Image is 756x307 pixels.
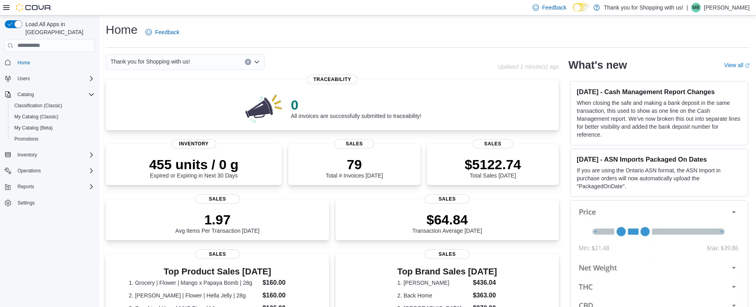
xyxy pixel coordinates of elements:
button: Reports [2,181,98,192]
span: Home [14,58,95,68]
p: 1.97 [175,212,260,228]
div: Total Sales [DATE] [465,156,521,179]
a: Classification (Classic) [11,101,66,110]
h1: Home [106,22,138,38]
h3: Top Product Sales [DATE] [129,267,306,276]
span: MB [692,3,700,12]
span: Feedback [542,4,566,12]
span: Sales [195,249,240,259]
button: My Catalog (Beta) [8,122,98,133]
span: Sales [425,249,469,259]
span: My Catalog (Beta) [14,125,53,131]
div: All invoices are successfully submitted to traceability! [291,97,421,119]
span: Classification (Classic) [14,102,62,109]
span: Reports [14,182,95,191]
dt: 2. Back Home [397,292,470,299]
dd: $160.00 [262,278,306,288]
p: $5122.74 [465,156,521,172]
div: Expired or Expiring in Next 30 Days [149,156,238,179]
p: When closing the safe and making a bank deposit in the same transaction, this used to show as one... [577,99,741,139]
button: Operations [14,166,44,176]
span: Sales [335,139,374,149]
span: Sales [473,139,513,149]
p: 455 units / 0 g [149,156,238,172]
p: If you are using the Ontario ASN format, the ASN Import in purchase orders will now automatically... [577,166,741,190]
input: Dark Mode [573,3,589,12]
button: My Catalog (Classic) [8,111,98,122]
a: My Catalog (Beta) [11,123,56,133]
button: Inventory [2,149,98,160]
span: My Catalog (Classic) [14,114,58,120]
p: Updated 1 minute(s) ago [498,64,559,70]
a: View allExternal link [724,62,750,68]
a: Home [14,58,33,68]
p: [PERSON_NAME] [704,3,750,12]
a: Settings [14,198,38,208]
span: Settings [14,198,95,208]
button: Users [14,74,33,83]
button: Settings [2,197,98,209]
span: Feedback [155,28,179,36]
button: Catalog [14,90,37,99]
span: My Catalog (Beta) [11,123,95,133]
span: Promotions [14,136,39,142]
img: Cova [16,4,52,12]
button: Promotions [8,133,98,145]
h3: [DATE] - ASN Imports Packaged On Dates [577,155,741,163]
dd: $363.00 [473,291,497,300]
p: 0 [291,97,421,113]
button: Catalog [2,89,98,100]
dt: 2. [PERSON_NAME] | Flower | Hella Jelly | 28g [129,292,259,299]
span: Sales [195,194,240,204]
span: My Catalog (Classic) [11,112,95,122]
p: Thank you for Shopping with us! [604,3,683,12]
span: Load All Apps in [GEOGRAPHIC_DATA] [22,20,95,36]
span: Operations [14,166,95,176]
span: Inventory [17,152,37,158]
span: Thank you for Shopping with us! [110,57,190,66]
span: Classification (Classic) [11,101,95,110]
p: $64.84 [412,212,482,228]
nav: Complex example [5,54,95,230]
span: Operations [17,168,41,174]
dd: $436.04 [473,278,497,288]
span: Reports [17,183,34,190]
span: Promotions [11,134,95,144]
h3: [DATE] - Cash Management Report Changes [577,88,741,96]
span: Inventory [14,150,95,160]
dt: 1. Grocery | Flower | Mango x Papaya Bomb | 28g [129,279,259,287]
button: Classification (Classic) [8,100,98,111]
div: Avg Items Per Transaction [DATE] [175,212,260,234]
span: Catalog [17,91,34,98]
dt: 1. [PERSON_NAME] [397,279,470,287]
span: Home [17,60,30,66]
span: Inventory [172,139,216,149]
span: Sales [425,194,469,204]
a: My Catalog (Classic) [11,112,62,122]
button: Reports [14,182,37,191]
div: Transaction Average [DATE] [412,212,482,234]
span: Traceability [307,75,357,84]
dd: $160.00 [262,291,306,300]
span: Users [17,75,30,82]
button: Home [2,57,98,68]
div: Total # Invoices [DATE] [326,156,383,179]
p: 79 [326,156,383,172]
button: Users [2,73,98,84]
img: 0 [243,92,285,124]
h2: What's new [568,59,627,71]
span: Users [14,74,95,83]
button: Clear input [245,59,251,65]
span: Settings [17,200,35,206]
h3: Top Brand Sales [DATE] [397,267,497,276]
p: | [686,3,688,12]
svg: External link [745,63,750,68]
a: Feedback [142,24,182,40]
button: Inventory [14,150,40,160]
button: Open list of options [254,59,260,65]
button: Operations [2,165,98,176]
a: Promotions [11,134,42,144]
div: Mark Baugh [691,3,701,12]
span: Catalog [14,90,95,99]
